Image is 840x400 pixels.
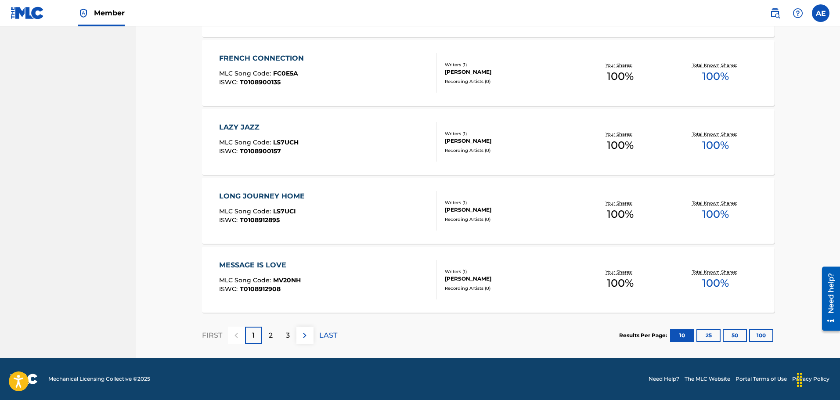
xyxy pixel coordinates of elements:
[240,285,281,293] span: T0108912908
[219,276,273,284] span: MLC Song Code :
[219,138,273,146] span: MLC Song Code :
[735,375,787,383] a: Portal Terms of Use
[770,8,780,18] img: search
[692,200,739,206] p: Total Known Shares:
[219,191,309,202] div: LONG JOURNEY HOME
[202,178,775,244] a: LONG JOURNEY HOMEMLC Song Code:LS7UCIISWC:T0108912895Writers (1)[PERSON_NAME]Recording Artists (0...
[269,330,273,341] p: 2
[789,4,807,22] div: Help
[445,61,573,68] div: Writers ( 1 )
[692,269,739,275] p: Total Known Shares:
[445,275,573,283] div: [PERSON_NAME]
[445,68,573,76] div: [PERSON_NAME]
[445,130,573,137] div: Writers ( 1 )
[445,268,573,275] div: Writers ( 1 )
[202,109,775,175] a: LAZY JAZZMLC Song Code:LS7UCHISWC:T0108900157Writers (1)[PERSON_NAME]Recording Artists (0)Your Sh...
[273,207,296,215] span: LS7UCI
[702,275,729,291] span: 100 %
[793,367,807,393] div: Drag
[48,375,150,383] span: Mechanical Licensing Collective © 2025
[286,330,290,341] p: 3
[607,206,634,222] span: 100 %
[445,216,573,223] div: Recording Artists ( 0 )
[445,137,573,145] div: [PERSON_NAME]
[670,329,694,342] button: 10
[685,375,730,383] a: The MLC Website
[219,53,308,64] div: FRENCH CONNECTION
[240,216,280,224] span: T0108912895
[606,131,635,137] p: Your Shares:
[692,62,739,68] p: Total Known Shares:
[445,78,573,85] div: Recording Artists ( 0 )
[273,138,299,146] span: LS7UCH
[606,62,635,68] p: Your Shares:
[94,8,125,18] span: Member
[692,131,739,137] p: Total Known Shares:
[299,330,310,341] img: right
[696,329,721,342] button: 25
[812,4,829,22] div: User Menu
[607,68,634,84] span: 100 %
[702,206,729,222] span: 100 %
[202,40,775,106] a: FRENCH CONNECTIONMLC Song Code:FC0E5AISWC:T0108900135Writers (1)[PERSON_NAME]Recording Artists (0...
[607,275,634,291] span: 100 %
[815,263,840,334] iframe: Resource Center
[219,260,301,270] div: MESSAGE IS LOVE
[11,374,38,384] img: logo
[606,200,635,206] p: Your Shares:
[607,137,634,153] span: 100 %
[445,147,573,154] div: Recording Artists ( 0 )
[273,276,301,284] span: MV20NH
[219,207,273,215] span: MLC Song Code :
[749,329,773,342] button: 100
[78,8,89,18] img: Top Rightsholder
[796,358,840,400] iframe: Chat Widget
[219,216,240,224] span: ISWC :
[219,122,299,133] div: LAZY JAZZ
[240,78,281,86] span: T0108900135
[219,147,240,155] span: ISWC :
[445,199,573,206] div: Writers ( 1 )
[649,375,679,383] a: Need Help?
[202,247,775,313] a: MESSAGE IS LOVEMLC Song Code:MV20NHISWC:T0108912908Writers (1)[PERSON_NAME]Recording Artists (0)Y...
[619,332,669,339] p: Results Per Page:
[702,68,729,84] span: 100 %
[702,137,729,153] span: 100 %
[240,147,281,155] span: T0108900157
[792,375,829,383] a: Privacy Policy
[766,4,784,22] a: Public Search
[202,330,222,341] p: FIRST
[219,69,273,77] span: MLC Song Code :
[11,7,44,19] img: MLC Logo
[219,78,240,86] span: ISWC :
[252,330,255,341] p: 1
[273,69,298,77] span: FC0E5A
[723,329,747,342] button: 50
[319,330,337,341] p: LAST
[793,8,803,18] img: help
[445,285,573,292] div: Recording Artists ( 0 )
[219,285,240,293] span: ISWC :
[606,269,635,275] p: Your Shares:
[445,206,573,214] div: [PERSON_NAME]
